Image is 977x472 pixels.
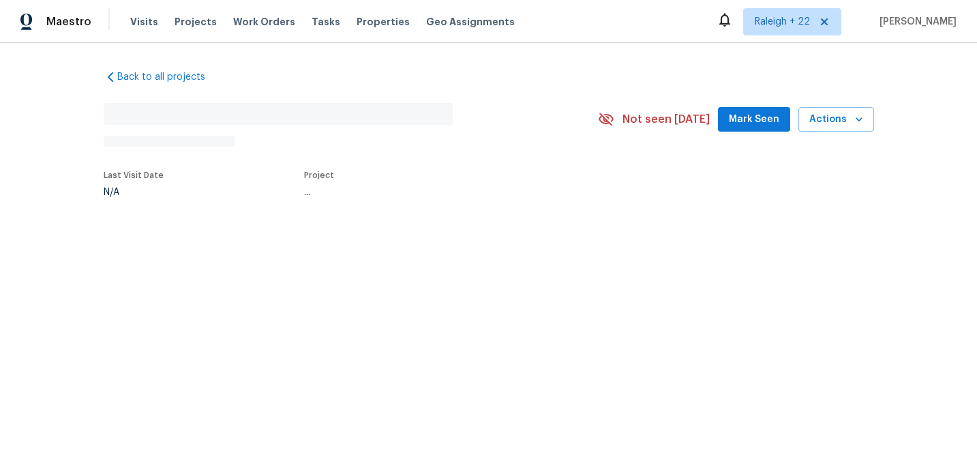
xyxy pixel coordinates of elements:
span: Actions [809,111,863,128]
span: Visits [130,15,158,29]
span: Projects [175,15,217,29]
span: [PERSON_NAME] [874,15,957,29]
div: ... [304,188,566,197]
span: Maestro [46,15,91,29]
span: Mark Seen [729,111,779,128]
span: Tasks [312,17,340,27]
span: Geo Assignments [426,15,515,29]
a: Back to all projects [104,70,235,84]
span: Last Visit Date [104,171,164,179]
div: N/A [104,188,164,197]
span: Raleigh + 22 [755,15,810,29]
button: Mark Seen [718,107,790,132]
span: Work Orders [233,15,295,29]
span: Not seen [DATE] [622,113,710,126]
span: Properties [357,15,410,29]
span: Project [304,171,334,179]
button: Actions [798,107,874,132]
